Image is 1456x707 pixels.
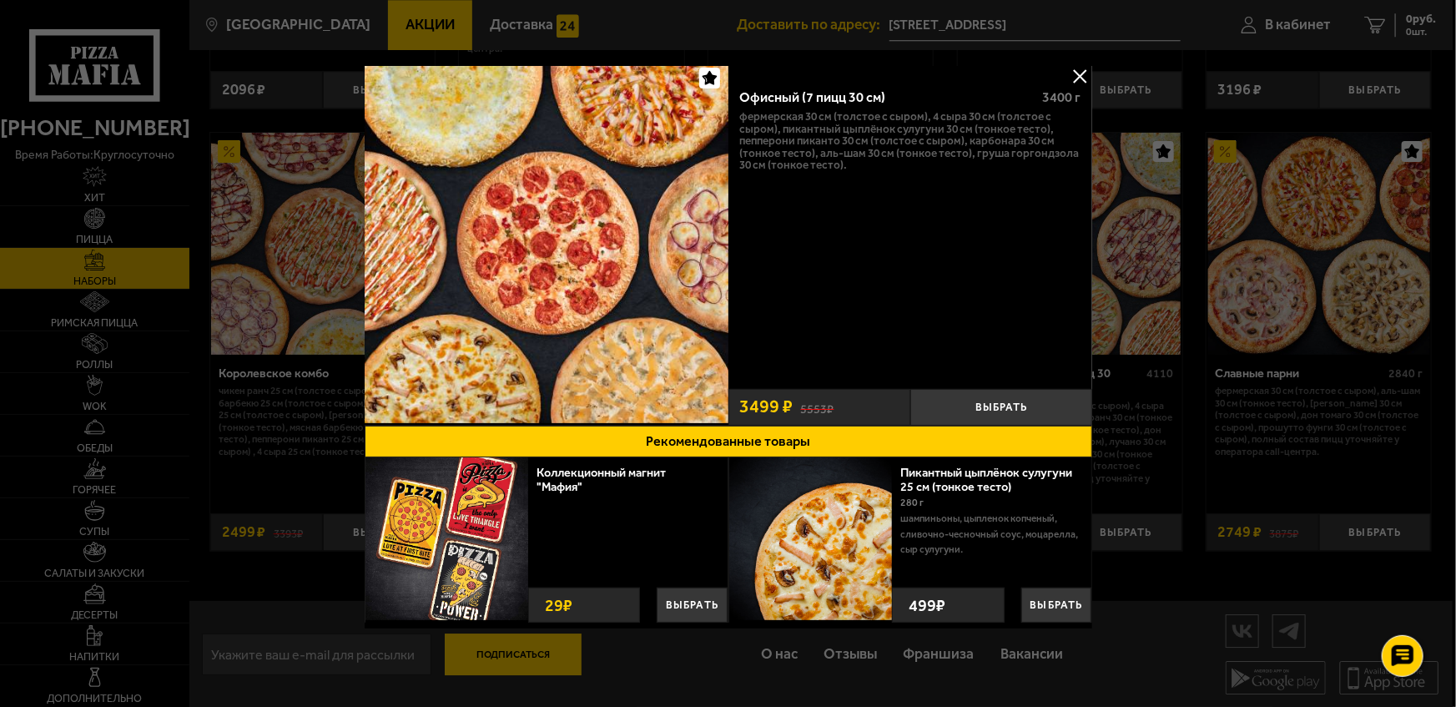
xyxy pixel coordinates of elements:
[1042,89,1081,105] span: 3400 г
[739,89,1029,106] div: Офисный (7 пицц 30 см)
[800,399,834,415] s: 5553 ₽
[657,588,727,623] button: Выбрать
[364,59,728,426] a: Офисный (7 пицц 30 см)
[541,588,577,622] strong: 29 ₽
[739,110,1081,171] p: Фермерская 30 см (толстое с сыром), 4 сыра 30 см (толстое с сыром), Пикантный цыплёнок сулугуни 3...
[900,511,1079,557] p: шампиньоны, цыпленок копченый, сливочно-чесночный соус, моцарелла, сыр сулугуни.
[364,59,728,423] img: Офисный (7 пицц 30 см)
[364,426,1092,457] button: Рекомендованные товары
[904,588,950,622] strong: 499 ₽
[739,398,793,417] span: 3499 ₽
[910,389,1092,427] button: Выбрать
[900,465,1072,494] a: Пикантный цыплёнок сулугуни 25 см (тонкое тесто)
[537,465,666,494] a: Коллекционный магнит "Мафия"
[900,497,924,508] span: 280 г
[1020,588,1091,623] button: Выбрать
